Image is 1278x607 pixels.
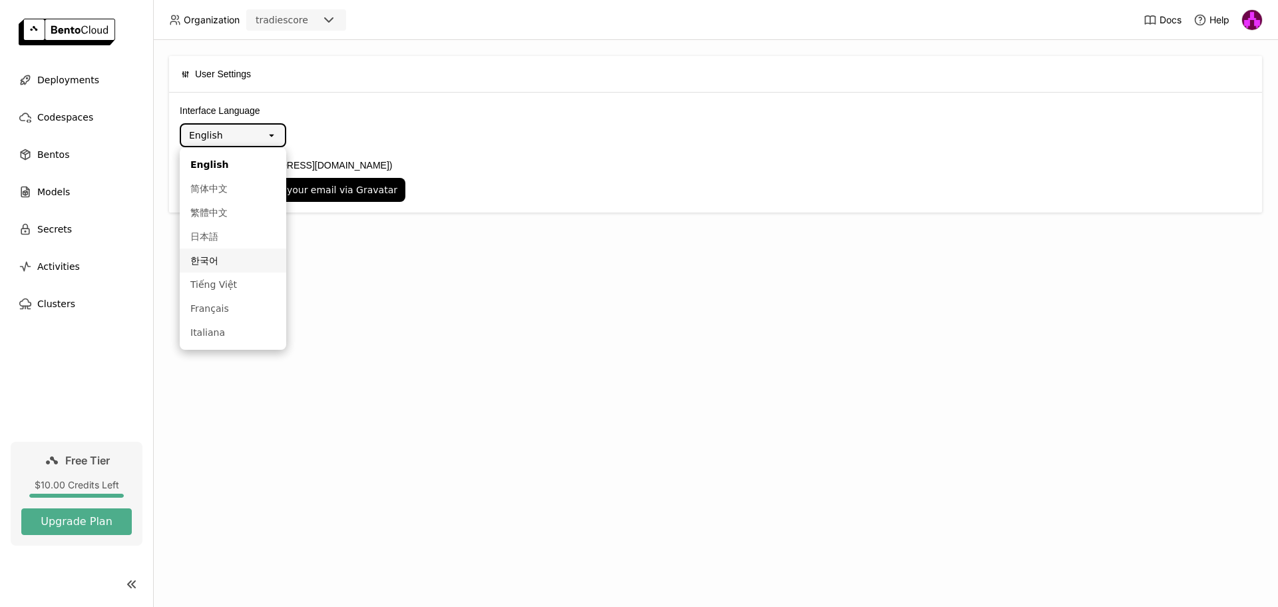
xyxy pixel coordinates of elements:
[190,206,276,219] div: 繁體中文
[37,221,72,237] span: Secrets
[11,442,142,546] a: Free Tier$10.00 Credits LeftUpgrade Plan
[37,296,75,312] span: Clusters
[195,67,251,81] span: User Settings
[37,109,93,125] span: Codespaces
[1209,14,1229,26] span: Help
[180,158,1251,173] label: User Avatar ([EMAIL_ADDRESS][DOMAIN_NAME])
[1242,10,1262,30] img: Quang Le
[65,454,110,467] span: Free Tier
[19,19,115,45] img: logo
[190,278,276,291] div: Tiếng Việt
[310,14,311,27] input: Selected tradiescore.
[190,326,276,339] div: Italiana
[11,67,142,93] a: Deployments
[11,141,142,168] a: Bentos
[21,479,132,491] div: $10.00 Credits Left
[11,216,142,243] a: Secrets
[37,72,99,88] span: Deployments
[180,147,286,350] ul: Menu
[184,14,240,26] span: Organization
[11,253,142,280] a: Activities
[11,104,142,131] a: Codespaces
[180,178,405,202] button: Set avatar image for your email via Gravatar
[37,259,80,275] span: Activities
[190,182,276,195] div: 简体中文
[1160,14,1181,26] span: Docs
[11,179,142,205] a: Models
[11,291,142,317] a: Clusters
[266,130,277,141] svg: open
[1144,13,1181,27] a: Docs
[256,13,308,27] div: tradiescore
[180,103,1251,118] label: Interface Language
[37,184,70,200] span: Models
[190,302,276,315] div: Français
[190,254,276,267] div: 한국어
[37,147,69,163] span: Bentos
[21,508,132,535] button: Upgrade Plan
[189,129,223,142] div: English
[190,230,276,243] div: 日本語
[1193,13,1229,27] div: Help
[190,158,276,171] div: English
